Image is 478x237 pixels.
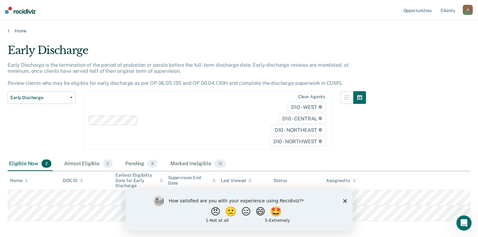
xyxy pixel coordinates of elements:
img: Recidiviz [5,7,36,14]
div: Eligible Now2 [8,157,53,171]
div: Last Viewed [221,178,252,183]
div: Name [10,178,28,183]
div: Assigned to [326,178,356,183]
div: Pending9 [124,157,159,171]
span: D10 - WEST [287,102,326,112]
div: DOC ID [63,178,83,183]
a: Home [8,28,470,34]
div: Clear agents [298,94,325,99]
span: 9 [147,159,158,168]
iframe: Survey by Kim from Recidiviz [126,190,353,231]
span: D10 - NORTHWEST [269,136,326,146]
div: Early Discharge [8,44,366,62]
span: D10 - NORTHEAST [271,125,326,135]
iframe: Intercom live chat [456,215,472,231]
div: Earliest Eligibility Date for Early Discharge [115,173,163,188]
span: D10 - CENTRAL [278,113,326,124]
div: Almost Eligible2 [63,157,114,171]
button: P [463,5,473,15]
div: Supervision End Date [168,175,216,186]
div: Marked Ineligible12 [169,157,227,171]
div: Status [273,178,287,183]
span: 2 [42,159,51,168]
span: Early Discharge [10,95,68,100]
button: Early Discharge [8,91,75,104]
span: 12 [214,159,226,168]
p: Early Discharge is the termination of the period of probation or parole before the full-term disc... [8,62,349,86]
span: 2 [103,159,113,168]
